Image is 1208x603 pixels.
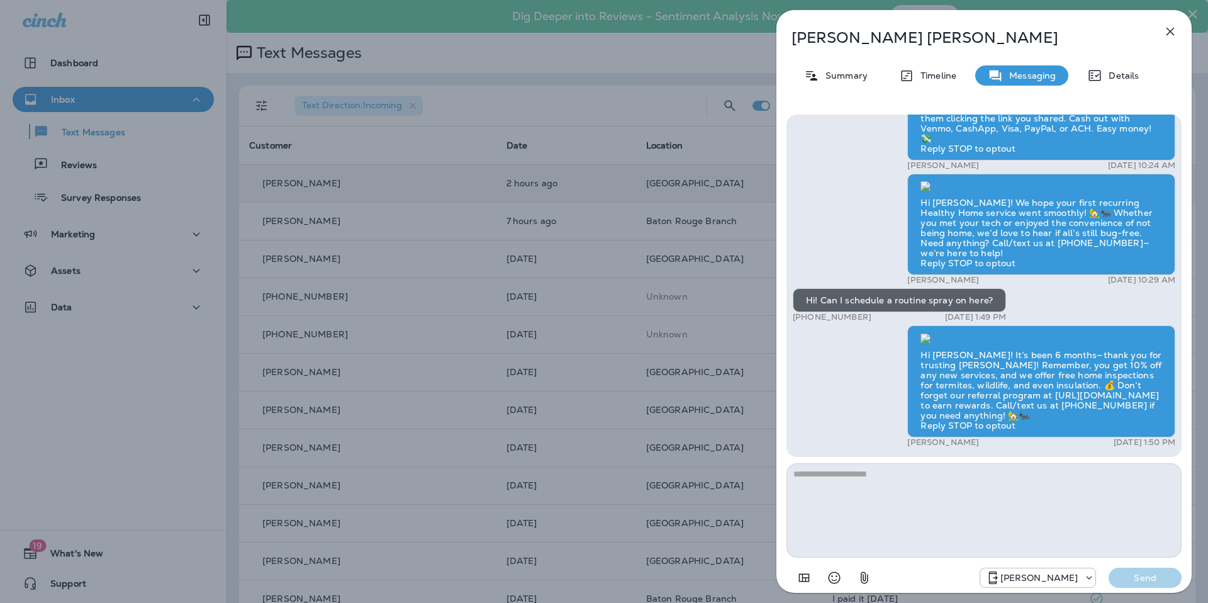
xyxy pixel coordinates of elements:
p: [PERSON_NAME] [907,161,979,171]
p: Messaging [1003,70,1056,81]
div: Hi [PERSON_NAME]! We hope your first recurring Healthy Home service went smoothly! 🏡🐜 Whether you... [907,174,1175,276]
div: +1 (504) 576-9603 [980,570,1096,585]
p: [DATE] 1:49 PM [945,312,1006,322]
p: [DATE] 1:50 PM [1114,437,1175,448]
p: Timeline [914,70,956,81]
p: Summary [819,70,868,81]
p: [DATE] 10:29 AM [1108,275,1175,285]
p: [PERSON_NAME] [907,275,979,285]
button: Select an emoji [822,565,847,590]
p: Details [1102,70,1139,81]
button: Add in a premade template [791,565,817,590]
p: [PERSON_NAME] [PERSON_NAME] [791,29,1135,47]
div: Hi [PERSON_NAME]! It’s been 6 months—thank you for trusting [PERSON_NAME]! Remember, you get 10% ... [907,325,1175,437]
p: [DATE] 10:24 AM [1108,161,1175,171]
div: Hi! Can I schedule a routine spray on here? [793,288,1006,312]
img: twilio-download [920,334,931,344]
p: [PERSON_NAME] [1000,573,1078,583]
img: twilio-download [920,181,931,191]
p: [PERSON_NAME] [907,437,979,448]
p: [PHONE_NUMBER] [793,312,871,322]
